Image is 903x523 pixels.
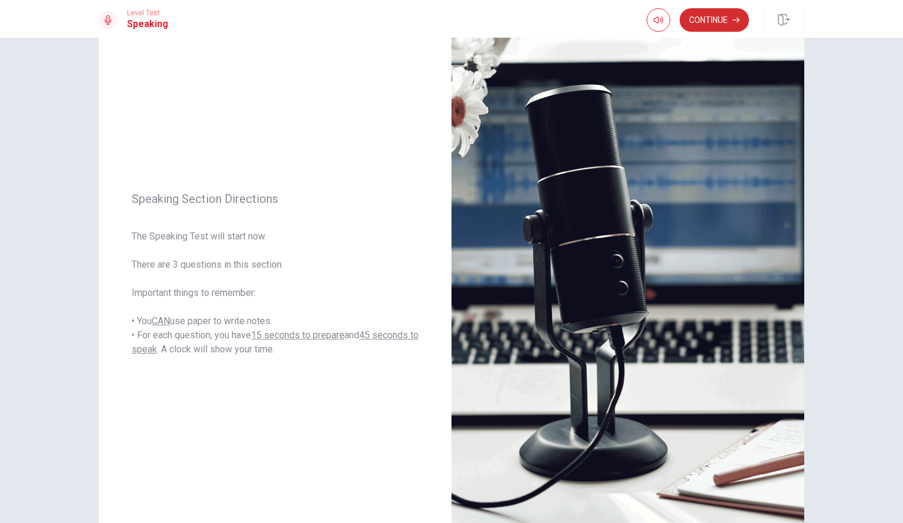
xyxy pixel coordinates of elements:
h1: Speaking [127,17,168,31]
u: 15 seconds to prepare [251,329,345,341]
span: The Speaking Test will start now. There are 3 questions in this section. Important things to reme... [132,229,419,357]
span: Level Test [127,9,168,17]
u: CAN [152,315,170,327]
span: Speaking Section Directions [132,192,419,206]
button: Continue [680,8,749,32]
